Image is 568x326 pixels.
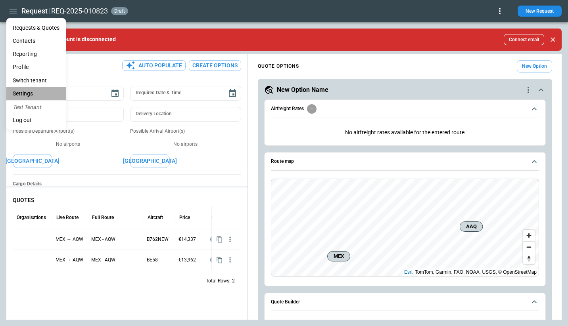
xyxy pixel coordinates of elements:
li: Test Tenant [6,101,66,114]
li: Log out [6,114,66,127]
a: Reporting [6,48,66,61]
li: Switch tenant [6,74,66,87]
a: Contacts [6,34,66,48]
a: Settings [6,87,66,100]
a: Requests & Quotes [6,21,66,34]
a: Profile [6,61,66,74]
